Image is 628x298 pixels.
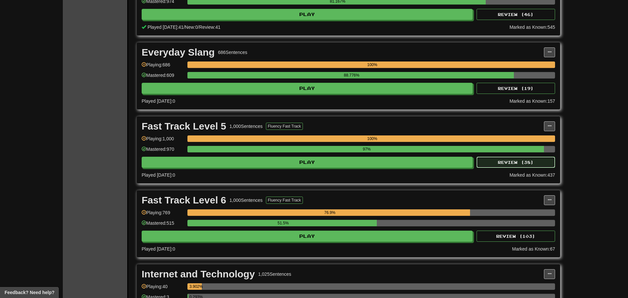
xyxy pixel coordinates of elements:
div: Marked as Known: 67 [512,246,555,252]
span: Played [DATE]: 0 [142,172,175,178]
div: Mastered: 609 [142,72,184,83]
div: Fast Track Level 6 [142,195,226,205]
div: 88.776% [189,72,514,79]
button: Fluency Fast Track [266,123,303,130]
button: Play [142,83,473,94]
div: 76.9% [189,209,470,216]
div: Internet and Technology [142,269,255,279]
button: Play [142,9,473,20]
span: Review: 41 [199,25,220,30]
div: 1,000 Sentences [230,123,263,130]
div: Fast Track Level 5 [142,121,226,131]
button: Review (46) [477,9,555,20]
div: Playing: 769 [142,209,184,220]
button: Play [142,231,473,242]
div: 3.902% [189,283,202,290]
div: 1,000 Sentences [230,197,263,203]
span: Open feedback widget [5,289,54,296]
div: 51.5% [189,220,377,226]
div: 100% [189,135,555,142]
button: Review (103) [477,231,555,242]
div: Mastered: 515 [142,220,184,231]
span: Played [DATE]: 41 [148,25,183,30]
div: Marked as Known: 157 [510,98,555,104]
div: Playing: 1,000 [142,135,184,146]
div: Playing: 40 [142,283,184,294]
span: Played [DATE]: 0 [142,98,175,104]
span: / [183,25,185,30]
button: Review (38) [477,157,555,168]
span: New: 0 [185,25,198,30]
button: Fluency Fast Track [266,197,303,204]
div: Everyday Slang [142,47,215,57]
div: Playing: 686 [142,61,184,72]
div: 686 Sentences [218,49,247,56]
div: 97% [189,146,544,152]
div: Marked as Known: 545 [510,24,555,30]
div: 100% [189,61,555,68]
div: 1,025 Sentences [258,271,291,277]
button: Play [142,157,473,168]
span: Played [DATE]: 0 [142,246,175,252]
div: Marked as Known: 437 [510,172,555,178]
div: Mastered: 970 [142,146,184,157]
button: Review (19) [477,83,555,94]
span: / [198,25,199,30]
